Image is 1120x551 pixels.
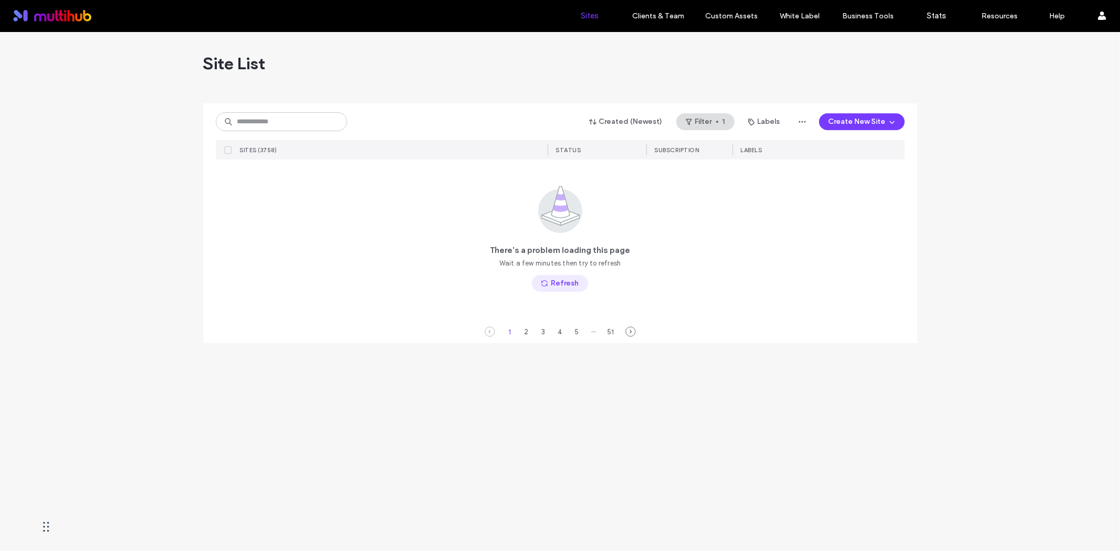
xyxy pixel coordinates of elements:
[741,146,762,154] span: LABELS
[24,7,45,17] span: Help
[580,113,672,130] button: Created (Newest)
[1050,12,1065,20] label: Help
[819,113,905,130] button: Create New Site
[588,325,600,338] div: ···
[520,325,533,338] div: 2
[537,325,550,338] div: 3
[532,275,588,292] button: Refresh
[581,11,599,20] label: Sites
[504,325,516,338] div: 1
[927,11,946,20] label: Stats
[203,53,266,74] span: Site List
[556,146,581,154] span: STATUS
[780,12,820,20] label: White Label
[240,146,277,154] span: SITES (3758)
[706,12,758,20] label: Custom Assets
[632,12,684,20] label: Clients & Team
[490,245,630,256] span: There's a problem loading this page
[655,146,699,154] span: SUBSCRIPTION
[499,258,621,269] span: Wait a few minutes then try to refresh
[604,325,617,338] div: 51
[843,12,894,20] label: Business Tools
[571,325,583,338] div: 5
[676,113,735,130] button: Filter1
[739,113,790,130] button: Labels
[981,12,1018,20] label: Resources
[43,511,49,543] div: Drag
[554,325,567,338] div: 4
